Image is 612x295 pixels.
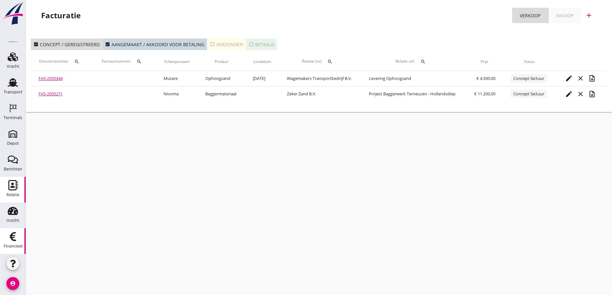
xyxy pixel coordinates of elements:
span: Concept factuur [511,90,547,98]
i: account_circle [6,277,19,290]
div: Vracht [7,64,19,68]
th: Dossiernummer [31,53,93,71]
div: Inzicht [6,218,19,222]
td: Nivoma [156,86,198,102]
th: Factuurnummer [93,53,156,71]
i: search [137,59,142,64]
i: search [74,59,79,64]
td: Project Baggerwerk Terneuzen - Hollandsdiep [361,86,466,102]
img: logo-small.a267ee39.svg [1,2,24,25]
td: Ophoogzand [198,71,245,86]
i: check_box [33,42,39,47]
th: Prijs [466,53,503,71]
td: Zeker Zand B.V. [279,86,361,102]
i: edit [565,74,573,82]
th: Relatie ref. [361,53,466,71]
a: Inkoop [548,8,581,23]
td: Baggermateriaal [198,86,245,102]
button: Aangemaakt / akkoord voor betaling [102,39,207,50]
td: Wagemakers Transportbedrijf B.V. [279,71,361,86]
th: Relatie (nr) [279,53,361,71]
i: check_box_outline_blank [210,42,215,47]
i: search [327,59,333,64]
button: Betaald [246,39,277,50]
i: search [421,59,426,64]
i: note_add [588,74,596,82]
th: Status [503,53,556,71]
div: Berichten [4,167,22,171]
span: Concept factuur [511,74,547,82]
td: € 11.200,00 [466,86,503,102]
div: Terminals [4,116,22,120]
th: Product [198,53,245,71]
i: add [585,12,593,19]
td: Mutare [156,71,198,86]
i: close [577,74,584,82]
td: € 4.500,00 [466,71,503,86]
i: check_box_outline_blank [249,42,254,47]
div: Verkoop [520,12,540,19]
div: Facturatie [41,10,81,21]
a: FAS-2505271 [39,91,63,97]
i: close [577,90,584,98]
i: edit [565,90,573,98]
div: Verzonden [210,41,243,48]
button: Verzonden [207,39,246,50]
button: Concept / geregistreerd [31,39,102,50]
div: Betaald [249,41,274,48]
td: Levering Ophoogzand [361,71,466,86]
div: Aangemaakt / akkoord voor betaling [105,41,204,48]
th: Losdatum [245,53,279,71]
i: note_add [588,90,596,98]
div: Depot [7,141,19,145]
td: [DATE] [245,71,279,86]
div: Relatie [6,193,19,197]
th: Scheepsnaam [156,53,198,71]
div: Concept / geregistreerd [33,41,100,48]
i: check_box [105,42,110,47]
div: Inkoop [556,12,573,19]
div: Transport [4,90,22,94]
a: FAS-2505344 [39,75,63,81]
div: Financieel [4,244,22,248]
a: Verkoop [512,8,548,23]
